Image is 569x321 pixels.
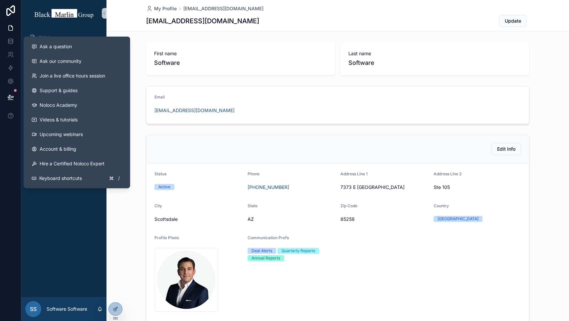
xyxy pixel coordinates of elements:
div: scrollable content [21,27,106,182]
button: Keyboard shortcuts/ [26,171,127,186]
span: Noloco Academy [40,102,77,108]
span: Last name [348,50,521,57]
span: Ste 105 [434,184,521,191]
span: SS [30,305,37,313]
button: Hire a Certified Noloco Expert [26,156,127,171]
div: [GEOGRAPHIC_DATA] [438,216,478,222]
span: 85258 [340,216,428,223]
span: / [116,176,121,181]
span: Address Line 2 [434,171,462,176]
span: Edit Info [497,146,515,152]
h1: [EMAIL_ADDRESS][DOMAIN_NAME] [146,16,259,26]
button: Ask a question [26,39,127,54]
span: 7373 E [GEOGRAPHIC_DATA] [340,184,428,191]
span: Support & guides [40,87,78,94]
img: App logo [34,8,94,19]
a: Join a live office hours session [26,69,127,83]
span: Software [154,58,327,68]
a: My Profile [146,5,177,12]
span: Upcoming webinars [40,131,83,138]
span: Keyboard shortcuts [39,175,82,182]
a: Home [25,31,102,43]
span: Profile Photo [154,235,179,240]
div: Annual Reports [252,255,280,261]
span: Videos & tutorials [40,116,78,123]
a: [PHONE_NUMBER] [248,184,289,191]
a: Support & guides [26,83,127,98]
span: Address Line 1 [340,171,368,176]
a: [EMAIL_ADDRESS][DOMAIN_NAME] [154,107,235,114]
div: Active [158,184,170,190]
span: Communication Prefs [248,235,289,240]
button: Update [499,15,527,27]
span: Email [154,94,165,99]
span: Zip Code [340,203,357,208]
span: Ask our community [40,58,82,65]
a: [EMAIL_ADDRESS][DOMAIN_NAME] [183,5,264,12]
a: Account & billing [26,142,127,156]
span: State [248,203,258,208]
p: Software Software [47,306,87,312]
span: Scottsdale [154,216,242,223]
span: Join a live office hours session [40,73,105,79]
span: Ask a question [40,43,72,50]
span: My Profile [154,5,177,12]
a: Upcoming webinars [26,127,127,142]
span: AZ [248,216,335,223]
div: Deal Alerts [252,248,272,254]
span: City [154,203,162,208]
span: Status [154,171,166,176]
span: First name [154,50,327,57]
button: Edit Info [491,143,521,155]
span: Software [348,58,521,68]
a: Noloco Academy [26,98,127,112]
span: Phone [248,171,260,176]
span: Update [505,18,521,24]
span: Home [39,35,50,40]
span: Account & billing [40,146,76,152]
span: Country [434,203,449,208]
a: Videos & tutorials [26,112,127,127]
span: Hire a Certified Noloco Expert [40,160,104,167]
a: Ask our community [26,54,127,69]
div: Quarterly Reports [282,248,315,254]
